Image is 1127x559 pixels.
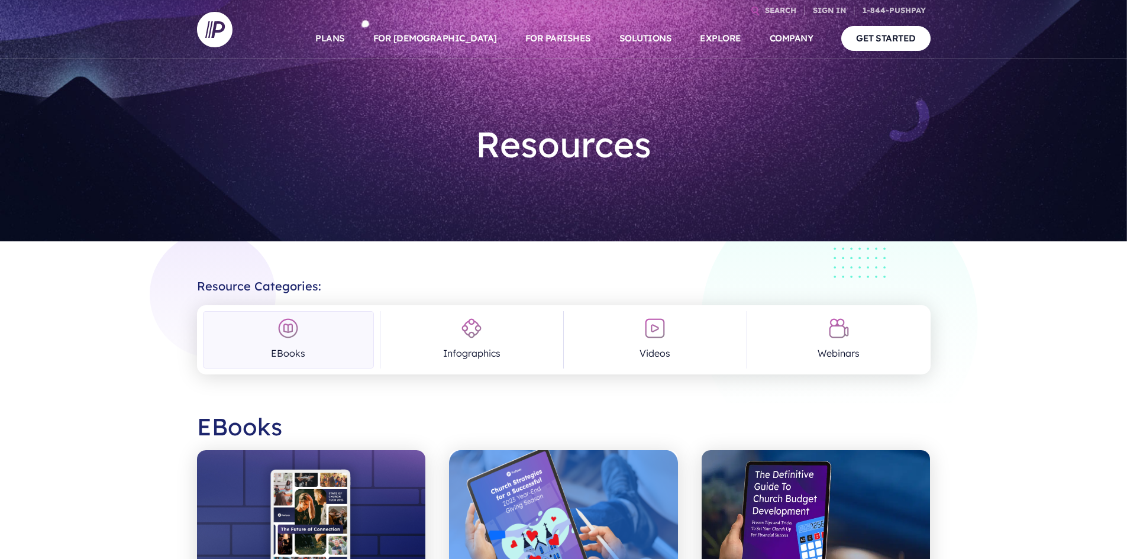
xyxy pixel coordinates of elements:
[619,18,672,59] a: SOLUTIONS
[390,114,738,175] h1: Resources
[700,18,741,59] a: EXPLORE
[753,311,924,369] a: Webinars
[461,318,482,339] img: Infographics Icon
[197,403,931,450] h2: EBooks
[315,18,345,59] a: PLANS
[770,18,813,59] a: COMPANY
[197,270,931,293] h2: Resource Categories:
[386,311,557,369] a: Infographics
[841,26,931,50] a: GET STARTED
[644,318,666,339] img: Videos Icon
[525,18,591,59] a: FOR PARISHES
[277,318,299,339] img: EBooks Icon
[570,311,741,369] a: Videos
[828,318,850,339] img: Webinars Icon
[373,18,497,59] a: FOR [DEMOGRAPHIC_DATA]
[203,311,374,369] a: EBooks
